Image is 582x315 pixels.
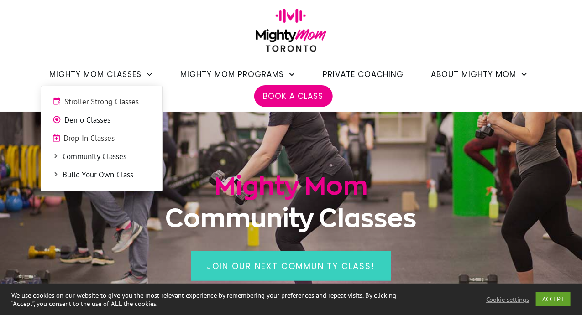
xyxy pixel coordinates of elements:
[191,251,391,281] a: Join our next community class!
[323,67,404,82] a: Private Coaching
[65,114,151,126] span: Demo Classes
[46,150,157,164] a: Community Classes
[63,169,151,181] span: Build Your Own Class
[11,291,403,308] div: We use cookies on our website to give you the most relevant experience by remembering your prefer...
[50,67,142,82] span: Mighty Mom Classes
[181,67,284,82] span: Mighty Mom Programs
[251,9,331,58] img: mightymom-logo-toronto
[214,172,368,199] span: Mighty Mom
[536,292,571,306] a: ACCEPT
[46,132,157,145] a: Drop-In Classes
[50,67,153,82] a: Mighty Mom Classes
[37,170,545,242] h1: Community Classes
[46,114,157,127] a: Demo Classes
[207,260,375,272] span: Join our next community class!
[63,151,151,163] span: Community Classes
[263,88,324,104] a: Book a Class
[431,67,528,82] a: About Mighty Mom
[46,95,157,109] a: Stroller Strong Classes
[46,168,157,182] a: Build Your Own Class
[64,133,151,145] span: Drop-In Classes
[65,96,151,108] span: Stroller Strong Classes
[181,67,296,82] a: Mighty Mom Programs
[431,67,517,82] span: About Mighty Mom
[486,295,529,304] a: Cookie settings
